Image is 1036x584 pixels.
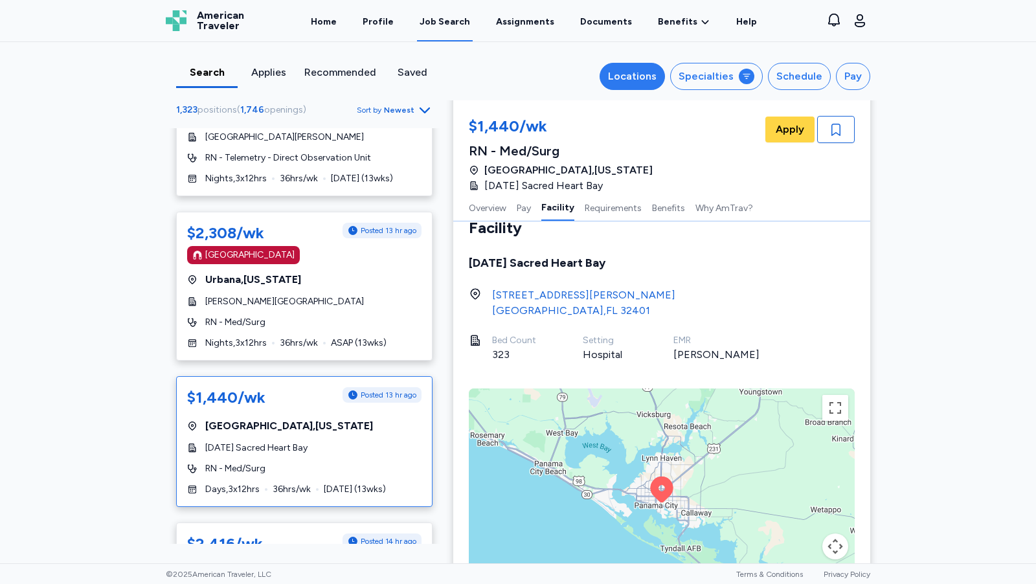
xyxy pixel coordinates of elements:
div: Specialties [679,69,734,84]
button: Toggle fullscreen view [822,395,848,421]
span: Nights , 3 x 12 hrs [205,172,267,185]
div: Schedule [776,69,822,84]
span: 36 hrs/wk [280,172,318,185]
span: Apply [776,122,804,137]
button: Benefits [652,194,685,221]
img: Logo [166,10,186,31]
span: Nights , 3 x 12 hrs [205,337,267,350]
span: Newest [384,105,414,115]
div: Saved [387,65,438,80]
a: [STREET_ADDRESS][PERSON_NAME][GEOGRAPHIC_DATA],FL 32401 [492,287,675,319]
div: $2,308/wk [187,223,264,243]
div: Recommended [304,65,376,80]
button: Pay [517,194,531,221]
button: Facility [541,194,574,221]
span: Benefits [658,16,697,28]
span: RN - Telemetry - Direct Observation Unit [205,152,371,164]
span: [PERSON_NAME][GEOGRAPHIC_DATA] [205,295,364,308]
div: Locations [608,69,657,84]
span: 1,746 [240,104,264,115]
div: Bed Count [492,334,552,347]
span: 36 hrs/wk [280,337,318,350]
span: [DATE] ( 13 wks) [331,172,393,185]
span: 36 hrs/wk [273,483,311,496]
div: [DATE] Sacred Heart Bay [469,254,855,272]
div: Applies [243,65,294,80]
div: Setting [583,334,642,347]
span: Urbana , [US_STATE] [205,272,301,287]
div: Job Search [420,16,470,28]
div: $2,416/wk [187,533,263,554]
div: EMR [673,334,733,347]
span: Posted 14 hr ago [361,536,416,546]
div: Hospital [583,347,642,363]
span: [GEOGRAPHIC_DATA] , [US_STATE] [484,163,653,178]
span: Days , 3 x 12 hrs [205,483,260,496]
div: Search [181,65,232,80]
div: [GEOGRAPHIC_DATA] [205,249,295,262]
span: openings [264,104,303,115]
span: American Traveler [197,10,244,31]
div: Facility [469,218,855,238]
a: Benefits [658,16,710,28]
a: Terms & Conditions [736,570,803,579]
div: $1,440/wk [469,116,653,139]
button: Specialties [670,63,763,90]
a: Job Search [417,1,473,41]
span: Sort by [357,105,381,115]
span: ASAP ( 13 wks) [331,337,387,350]
div: 323 [492,347,552,363]
a: Privacy Policy [824,570,870,579]
div: $1,440/wk [187,387,265,408]
button: Requirements [585,194,642,221]
span: [GEOGRAPHIC_DATA] , [US_STATE] [205,418,373,434]
div: RN - Med/Surg [469,142,653,160]
div: [PERSON_NAME] [673,347,733,363]
div: ( ) [176,104,311,117]
button: Sort byNewest [357,102,433,118]
span: positions [197,104,237,115]
button: Schedule [768,63,831,90]
button: Why AmTrav? [695,194,753,221]
span: [DATE] ( 13 wks) [324,483,386,496]
button: Locations [600,63,665,90]
span: Posted 13 hr ago [361,390,416,400]
div: [GEOGRAPHIC_DATA] , FL 32401 [492,303,675,319]
button: Apply [765,117,815,142]
span: [DATE] Sacred Heart Bay [205,442,308,455]
span: [GEOGRAPHIC_DATA][PERSON_NAME] [205,131,364,144]
span: 1,323 [176,104,197,115]
span: Posted 13 hr ago [361,225,416,236]
button: Pay [836,63,870,90]
div: [STREET_ADDRESS][PERSON_NAME] [492,287,675,303]
span: [DATE] Sacred Heart Bay [484,178,603,194]
div: Pay [844,69,862,84]
span: © 2025 American Traveler, LLC [166,569,271,579]
button: Map camera controls [822,533,848,559]
button: Overview [469,194,506,221]
span: RN - Med/Surg [205,316,265,329]
span: RN - Med/Surg [205,462,265,475]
